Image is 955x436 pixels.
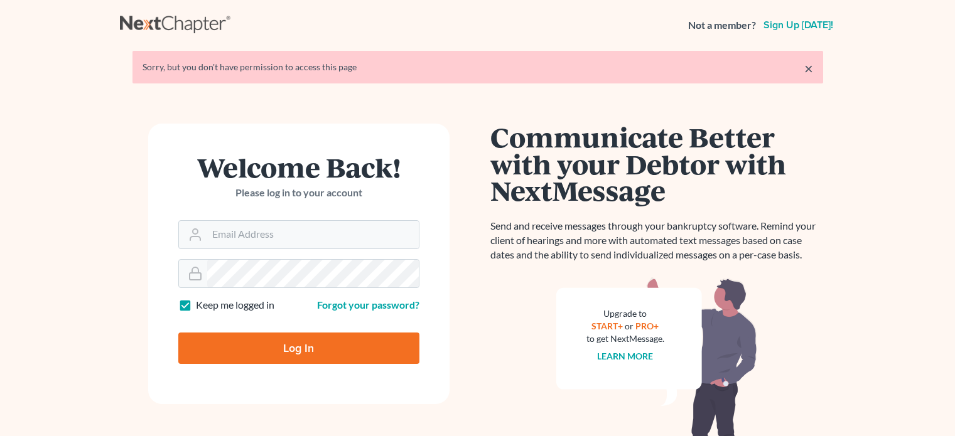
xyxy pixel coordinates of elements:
[761,20,836,30] a: Sign up [DATE]!
[143,61,813,73] div: Sorry, but you don't have permission to access this page
[196,298,274,312] label: Keep me logged in
[207,221,419,248] input: Email Address
[586,307,664,320] div: Upgrade to
[597,351,653,361] a: Learn more
[178,186,419,200] p: Please log in to your account
[490,219,823,262] p: Send and receive messages through your bankruptcy software. Remind your client of hearings and mo...
[586,332,664,345] div: to get NextMessage.
[591,321,623,331] a: START+
[804,61,813,76] a: ×
[635,321,659,331] a: PRO+
[625,321,634,331] span: or
[178,332,419,364] input: Log In
[317,299,419,311] a: Forgot your password?
[490,124,823,204] h1: Communicate Better with your Debtor with NextMessage
[178,154,419,181] h1: Welcome Back!
[688,18,756,33] strong: Not a member?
